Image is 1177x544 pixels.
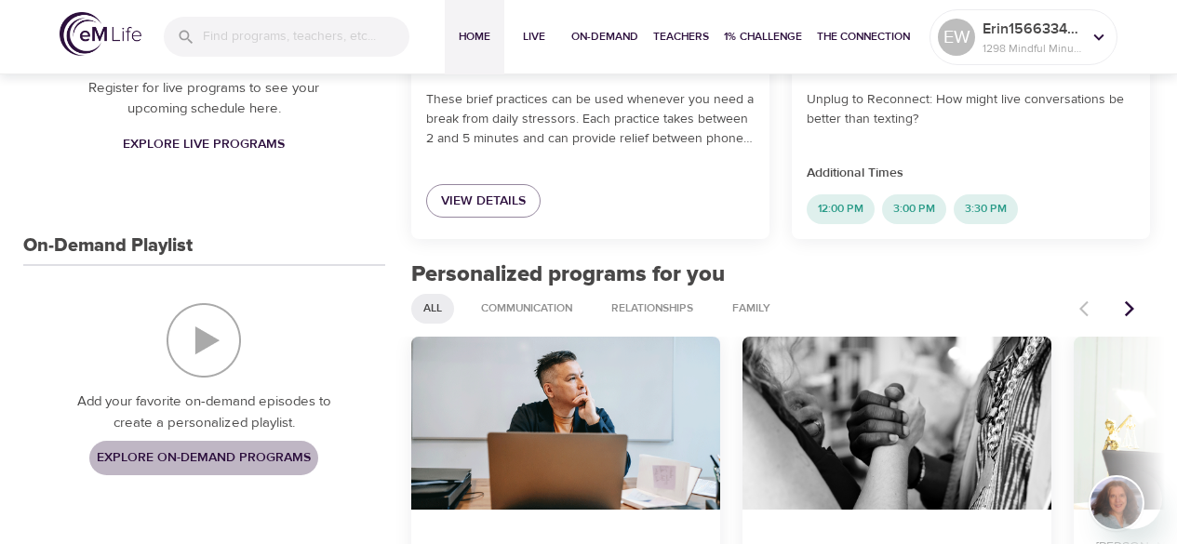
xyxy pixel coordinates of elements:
button: Next items [1109,288,1150,329]
span: 3:30 PM [954,201,1018,217]
span: View Details [441,190,526,213]
div: 3:30 PM [954,194,1018,224]
a: Explore Live Programs [115,127,292,162]
p: Erin1566334765 [983,18,1081,40]
span: Family [721,300,782,316]
iframe: Button to launch messaging window [1103,470,1162,529]
div: Family [720,294,782,324]
h2: Personalized programs for you [411,261,1151,288]
button: 7 Days of Embracing Diversity [742,337,1051,511]
span: Relationships [600,300,704,316]
div: Relationships [599,294,705,324]
span: The Connection [817,27,910,46]
a: View Details [426,184,541,219]
p: Add your favorite on-demand episodes to create a personalized playlist. [60,391,348,433]
p: These brief practices can be used whenever you need a break from daily stressors. Each practice t... [426,90,755,149]
span: On-Demand [571,27,638,46]
div: EW [938,19,975,56]
span: All [412,300,453,316]
p: Register for live programs to see your upcoming schedule here. [60,78,348,120]
div: 3:00 PM [882,194,946,224]
h3: On-Demand Playlist [23,235,193,257]
span: Communication [470,300,583,316]
div: All [411,294,454,324]
span: Explore On-Demand Programs [97,446,311,470]
button: Leading Through Burnout [411,337,720,511]
div: 12:00 PM [807,194,875,224]
span: Home [452,27,497,46]
span: Explore Live Programs [123,133,285,156]
p: 1298 Mindful Minutes [983,40,1081,57]
span: 12:00 PM [807,201,875,217]
span: 1% Challenge [724,27,802,46]
p: Unplug to Reconnect: How might live conversations be better than texting? [807,90,1135,129]
div: Communication [469,294,584,324]
span: Live [512,27,556,46]
p: Additional Times [807,164,1135,183]
img: On-Demand Playlist [167,303,241,378]
span: Teachers [653,27,709,46]
a: Explore On-Demand Programs [89,441,318,475]
input: Find programs, teachers, etc... [203,17,409,57]
img: logo [60,12,141,56]
span: 3:00 PM [882,201,946,217]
